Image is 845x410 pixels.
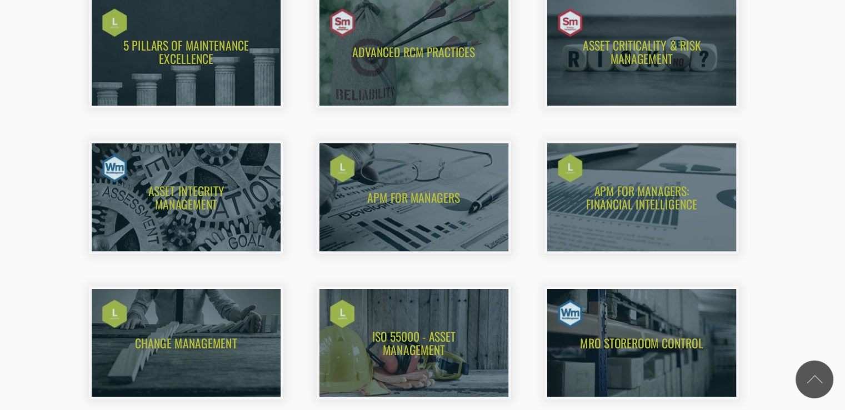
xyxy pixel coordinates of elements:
[547,289,736,397] img: New call-to-action
[92,289,281,397] img: Change Management
[547,143,736,251] img: APM for Managers: Financial Intelligence
[319,143,508,251] img: APM for Managers
[319,289,508,397] img: New call-to-action
[92,143,281,251] img: Asset Integrity Management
